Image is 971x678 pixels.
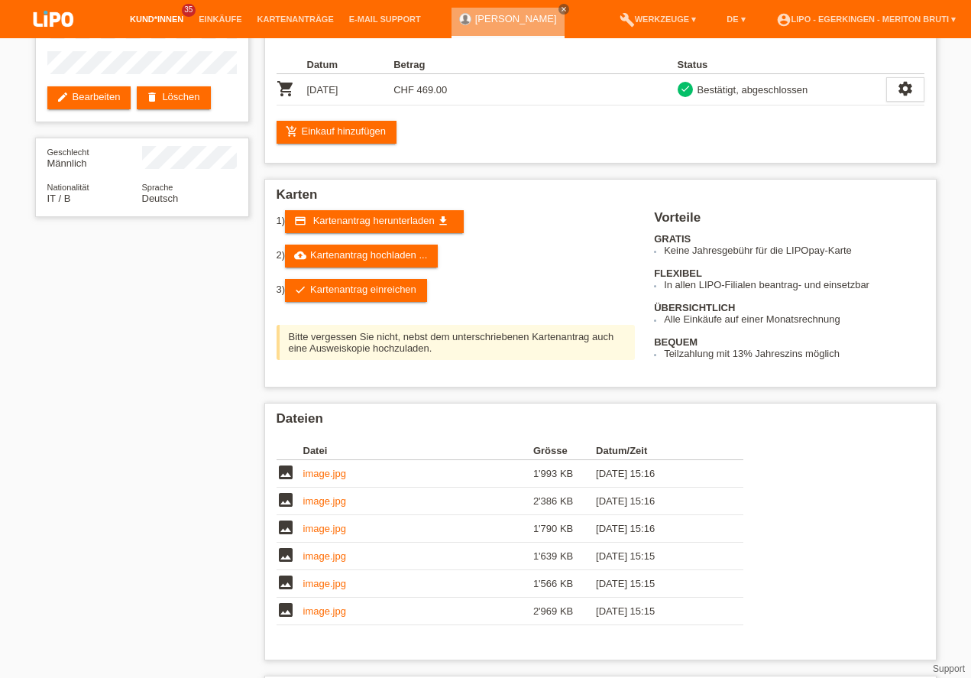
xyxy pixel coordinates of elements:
[596,515,721,543] td: [DATE] 15:16
[654,302,735,313] b: ÜBERSICHTLICH
[277,245,636,268] div: 2)
[277,601,295,619] i: image
[313,215,435,226] span: Kartenantrag herunterladen
[437,215,449,227] i: get_app
[146,91,158,103] i: delete
[560,5,568,13] i: close
[303,523,346,534] a: image.jpg
[719,15,753,24] a: DE ▾
[122,15,191,24] a: Kund*innen
[341,15,429,24] a: E-Mail Support
[664,279,924,290] li: In allen LIPO-Filialen beantrag- und einsetzbar
[393,74,481,105] td: CHF 469.00
[142,193,179,204] span: Deutsch
[533,442,596,460] th: Grösse
[307,56,394,74] th: Datum
[680,83,691,94] i: check
[933,663,965,674] a: Support
[285,279,427,302] a: checkKartenantrag einreichen
[137,86,210,109] a: deleteLöschen
[303,495,346,507] a: image.jpg
[294,249,306,261] i: cloud_upload
[654,210,924,233] h2: Vorteile
[612,15,704,24] a: buildWerkzeuge ▾
[596,460,721,488] td: [DATE] 15:16
[533,598,596,625] td: 2'969 KB
[654,268,702,279] b: FLEXIBEL
[182,4,196,17] span: 35
[654,233,691,245] b: GRATIS
[277,121,397,144] a: add_shopping_cartEinkauf hinzufügen
[678,56,886,74] th: Status
[393,56,481,74] th: Betrag
[596,543,721,570] td: [DATE] 15:15
[664,348,924,359] li: Teilzahlung mit 13% Jahreszins möglich
[303,442,533,460] th: Datei
[620,12,635,28] i: build
[250,15,341,24] a: Kartenanträge
[294,215,306,227] i: credit_card
[47,146,142,169] div: Männlich
[693,82,808,98] div: Bestätigt, abgeschlossen
[596,598,721,625] td: [DATE] 15:15
[303,468,346,479] a: image.jpg
[654,336,698,348] b: BEQUEM
[277,546,295,564] i: image
[277,325,636,360] div: Bitte vergessen Sie nicht, nebst dem unterschriebenen Kartenantrag auch eine Ausweiskopie hochzul...
[47,86,131,109] a: editBearbeiten
[277,518,295,537] i: image
[558,4,569,15] a: close
[285,210,464,233] a: credit_card Kartenantrag herunterladen get_app
[47,148,89,157] span: Geschlecht
[277,491,295,509] i: image
[533,460,596,488] td: 1'993 KB
[277,79,295,98] i: POSP00027181
[533,570,596,598] td: 1'566 KB
[596,570,721,598] td: [DATE] 15:15
[769,15,963,24] a: account_circleLIPO - Egerkingen - Meriton Bruti ▾
[533,515,596,543] td: 1'790 KB
[897,80,914,97] i: settings
[57,91,69,103] i: edit
[596,488,721,515] td: [DATE] 15:16
[596,442,721,460] th: Datum/Zeit
[277,573,295,592] i: image
[142,183,173,192] span: Sprache
[664,313,924,325] li: Alle Einkäufe auf einer Monatsrechnung
[47,183,89,192] span: Nationalität
[475,13,557,24] a: [PERSON_NAME]
[307,74,394,105] td: [DATE]
[664,245,924,256] li: Keine Jahresgebühr für die LIPOpay-Karte
[776,12,791,28] i: account_circle
[277,411,924,434] h2: Dateien
[303,605,346,617] a: image.jpg
[15,31,92,43] a: LIPO pay
[533,543,596,570] td: 1'639 KB
[285,245,438,268] a: cloud_uploadKartenantrag hochladen ...
[294,284,306,296] i: check
[47,193,71,204] span: Italien / B / 01.10.2019
[277,279,636,302] div: 3)
[286,125,298,138] i: add_shopping_cart
[277,463,295,482] i: image
[191,15,249,24] a: Einkäufe
[277,187,924,210] h2: Karten
[303,550,346,562] a: image.jpg
[277,210,636,233] div: 1)
[533,488,596,515] td: 2'386 KB
[303,578,346,589] a: image.jpg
